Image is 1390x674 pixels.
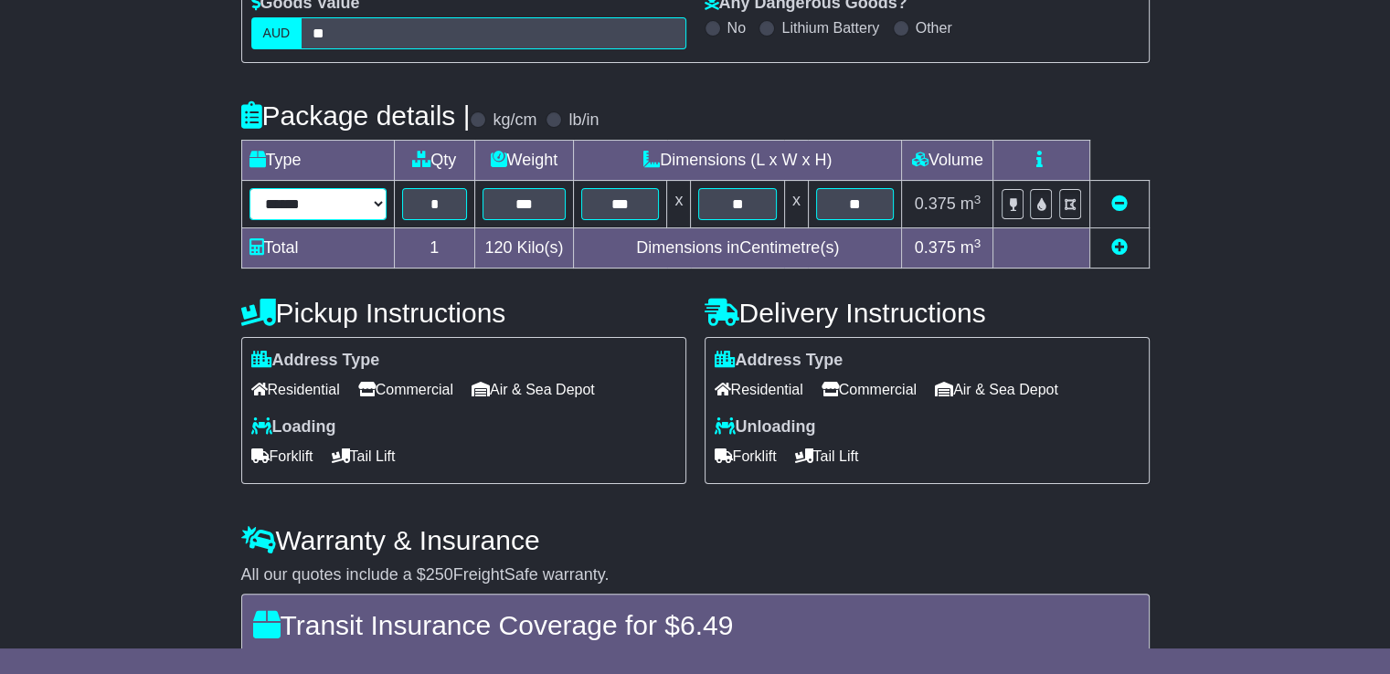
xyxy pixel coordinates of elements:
[795,442,859,470] span: Tail Lift
[960,195,981,213] span: m
[974,237,981,250] sup: 3
[915,195,956,213] span: 0.375
[705,298,1150,328] h4: Delivery Instructions
[667,181,691,228] td: x
[935,375,1058,404] span: Air & Sea Depot
[332,442,396,470] span: Tail Lift
[573,141,901,181] td: Dimensions (L x W x H)
[1111,195,1128,213] a: Remove this item
[484,238,512,257] span: 120
[715,351,844,371] label: Address Type
[241,565,1150,585] div: All our quotes include a $ FreightSafe warranty.
[474,228,573,269] td: Kilo(s)
[784,181,808,228] td: x
[251,442,313,470] span: Forklift
[915,238,956,257] span: 0.375
[573,228,901,269] td: Dimensions in Centimetre(s)
[902,141,993,181] td: Volume
[1111,238,1128,257] a: Add new item
[493,111,536,131] label: kg/cm
[960,238,981,257] span: m
[916,19,952,37] label: Other
[251,417,336,437] label: Loading
[715,417,816,437] label: Unloading
[241,228,394,269] td: Total
[251,351,380,371] label: Address Type
[241,100,471,131] h4: Package details |
[253,610,1138,640] h4: Transit Insurance Coverage for $
[822,375,917,404] span: Commercial
[680,610,733,640] span: 6.49
[781,19,879,37] label: Lithium Battery
[568,111,599,131] label: lb/in
[251,17,302,49] label: AUD
[472,375,595,404] span: Air & Sea Depot
[974,193,981,206] sup: 3
[358,375,453,404] span: Commercial
[727,19,746,37] label: No
[394,141,474,181] td: Qty
[241,298,686,328] h4: Pickup Instructions
[715,442,777,470] span: Forklift
[394,228,474,269] td: 1
[426,565,453,584] span: 250
[241,141,394,181] td: Type
[251,375,340,404] span: Residential
[241,525,1150,555] h4: Warranty & Insurance
[715,375,803,404] span: Residential
[474,141,573,181] td: Weight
